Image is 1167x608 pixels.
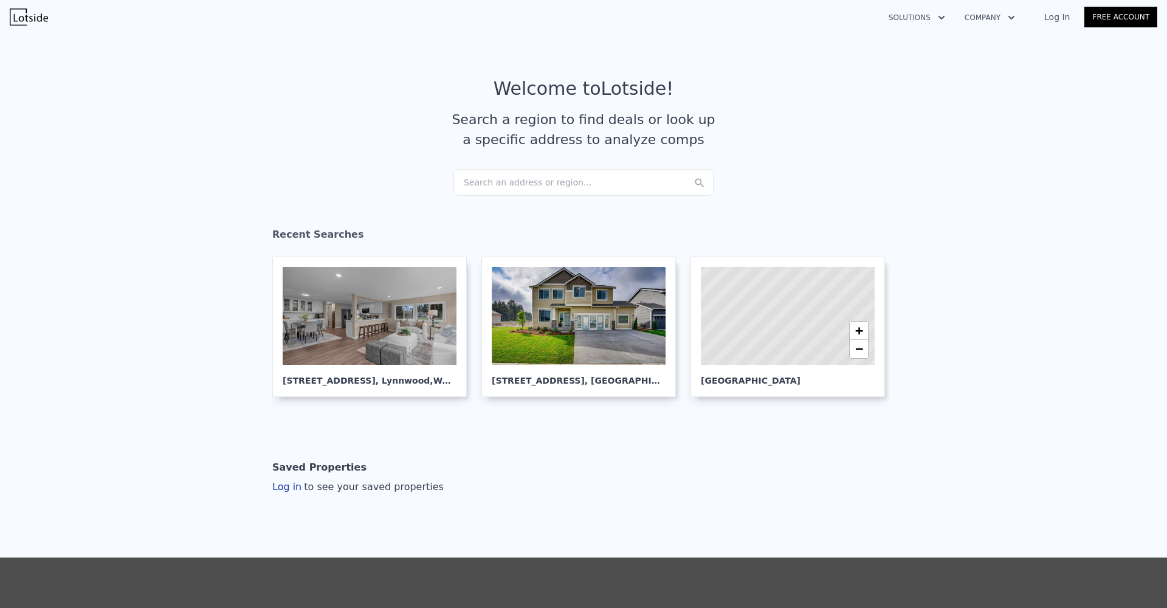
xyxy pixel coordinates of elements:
div: Search an address or region... [453,169,714,196]
button: Solutions [879,7,955,29]
a: Zoom out [850,340,868,358]
div: Log in [272,480,444,494]
span: , WA 98037 [430,376,481,385]
div: Welcome to Lotside ! [494,78,674,100]
a: Free Account [1084,7,1157,27]
div: [STREET_ADDRESS] , [GEOGRAPHIC_DATA] [492,365,666,387]
div: [STREET_ADDRESS] , Lynnwood [283,365,456,387]
span: to see your saved properties [301,481,444,492]
a: Log In [1030,11,1084,23]
a: [GEOGRAPHIC_DATA] [690,257,895,397]
a: [STREET_ADDRESS], [GEOGRAPHIC_DATA] [481,257,686,397]
button: Company [955,7,1025,29]
span: − [855,341,863,356]
div: [GEOGRAPHIC_DATA] [701,365,875,387]
a: Zoom in [850,322,868,340]
div: Recent Searches [272,218,895,257]
span: + [855,323,863,338]
a: [STREET_ADDRESS], Lynnwood,WA 98037 [272,257,477,397]
div: Search a region to find deals or look up a specific address to analyze comps [447,109,720,150]
img: Lotside [10,9,48,26]
div: Saved Properties [272,455,367,480]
